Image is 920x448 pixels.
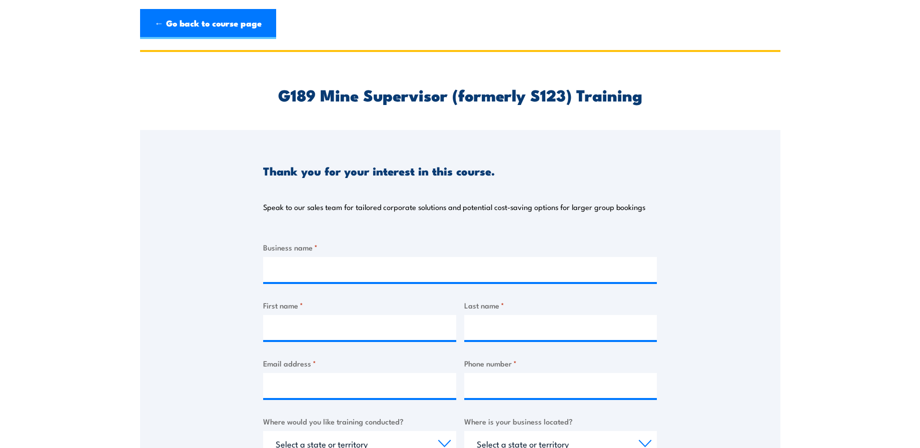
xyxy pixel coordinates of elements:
[263,299,456,311] label: First name
[464,357,657,369] label: Phone number
[263,87,657,101] h2: G189 Mine Supervisor (formerly S123) Training
[263,415,456,427] label: Where would you like training conducted?
[140,9,276,39] a: ← Go back to course page
[263,165,495,176] h3: Thank you for your interest in this course.
[263,202,645,212] p: Speak to our sales team for tailored corporate solutions and potential cost-saving options for la...
[263,357,456,369] label: Email address
[464,415,657,427] label: Where is your business located?
[263,241,657,253] label: Business name
[464,299,657,311] label: Last name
